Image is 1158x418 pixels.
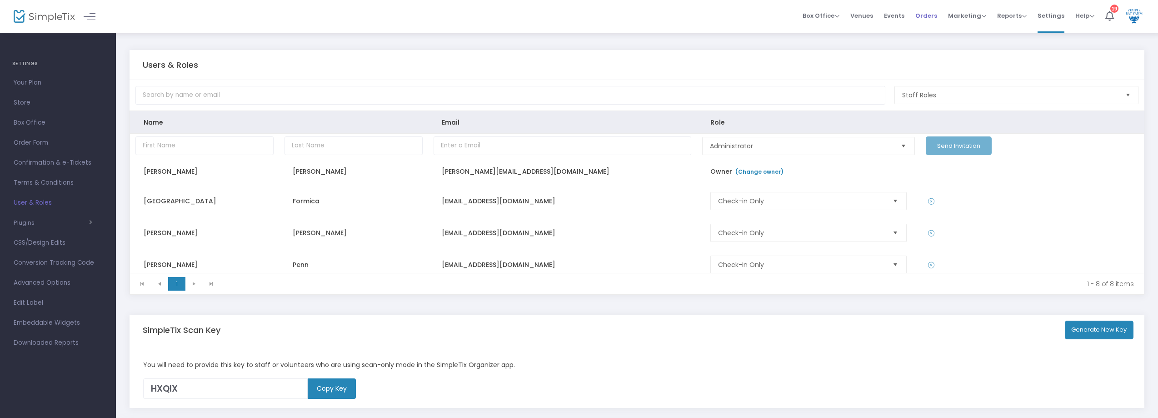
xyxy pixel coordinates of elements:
[428,185,697,217] td: [EMAIL_ADDRESS][DOMAIN_NAME]
[279,185,428,217] td: Formica
[850,4,873,27] span: Venues
[308,378,356,399] m-button: Copy Key
[130,158,279,185] td: [PERSON_NAME]
[279,158,428,185] td: [PERSON_NAME]
[14,317,102,329] span: Embeddable Widgets
[14,257,102,269] span: Conversion Tracking Code
[889,224,902,242] button: Select
[130,249,279,281] td: [PERSON_NAME]
[734,168,784,176] a: (Change owner)
[1110,5,1118,13] div: 19
[889,256,902,273] button: Select
[143,60,198,70] h5: Users & Roles
[428,217,697,249] td: [EMAIL_ADDRESS][DOMAIN_NAME]
[1065,321,1134,339] button: Generate New Key
[803,11,839,20] span: Box Office
[14,117,102,129] span: Box Office
[1038,4,1064,27] span: Settings
[139,360,1136,370] div: You will need to provide this key to staff or volunteers who are using scan-only mode in the Simp...
[279,249,428,281] td: Penn
[12,55,104,73] h4: SETTINGS
[884,4,904,27] span: Events
[897,137,910,155] button: Select
[14,197,102,209] span: User & Roles
[1122,86,1134,104] button: Select
[14,77,102,89] span: Your Plan
[1075,11,1094,20] span: Help
[948,11,986,20] span: Marketing
[14,297,102,309] span: Edit Label
[710,167,786,176] span: Owner
[889,192,902,210] button: Select
[130,111,279,134] th: Name
[902,91,1118,100] span: Staff Roles
[14,219,92,227] button: Plugins
[14,237,102,249] span: CSS/Design Edits
[14,137,102,149] span: Order Form
[226,279,1134,288] kendo-pager-info: 1 - 8 of 8 items
[143,325,220,335] h5: SimpleTix Scan Key
[130,111,1144,272] div: Data table
[279,217,428,249] td: [PERSON_NAME]
[168,277,185,291] span: Page 1
[697,111,920,134] th: Role
[135,86,885,105] input: Search by name or email
[285,136,423,155] input: Last Name
[434,136,691,155] input: Enter a Email
[14,177,102,189] span: Terms & Conditions
[14,277,102,289] span: Advanced Options
[718,196,884,206] span: Check-in Only
[718,260,884,269] span: Check-in Only
[428,158,697,185] td: [PERSON_NAME][EMAIL_ADDRESS][DOMAIN_NAME]
[130,217,279,249] td: [PERSON_NAME]
[710,141,893,151] span: Administrator
[14,157,102,169] span: Confirmation & e-Tickets
[915,4,937,27] span: Orders
[130,185,279,217] td: [GEOGRAPHIC_DATA]
[428,111,697,134] th: Email
[135,136,274,155] input: First Name
[14,97,102,109] span: Store
[718,228,884,237] span: Check-in Only
[997,11,1027,20] span: Reports
[14,337,102,349] span: Downloaded Reports
[428,249,697,281] td: [EMAIL_ADDRESS][DOMAIN_NAME]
